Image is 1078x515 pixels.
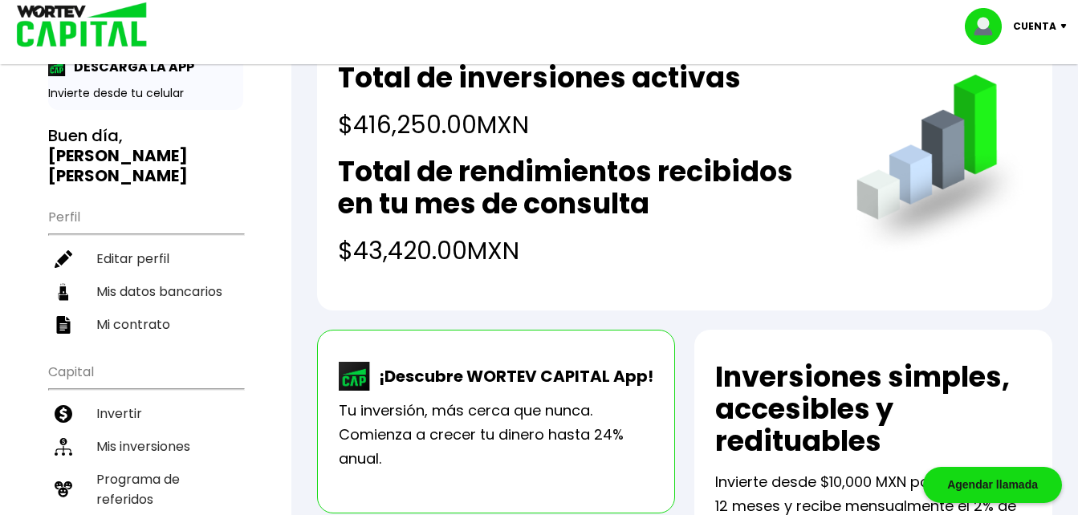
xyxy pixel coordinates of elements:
[48,275,243,308] a: Mis datos bancarios
[339,399,653,471] p: Tu inversión, más cerca que nunca. Comienza a crecer tu dinero hasta 24% anual.
[48,242,243,275] a: Editar perfil
[55,438,72,456] img: inversiones-icon.6695dc30.svg
[55,250,72,268] img: editar-icon.952d3147.svg
[48,199,243,341] ul: Perfil
[923,467,1062,503] div: Agendar llamada
[48,59,66,76] img: app-icon
[371,364,653,388] p: ¡Descubre WORTEV CAPITAL App!
[338,233,824,269] h4: $43,420.00 MXN
[338,156,824,220] h2: Total de rendimientos recibidos en tu mes de consulta
[339,362,371,391] img: wortev-capital-app-icon
[55,316,72,334] img: contrato-icon.f2db500c.svg
[1013,14,1056,39] p: Cuenta
[1056,24,1078,29] img: icon-down
[338,107,741,143] h4: $416,250.00 MXN
[55,481,72,498] img: recomiendanos-icon.9b8e9327.svg
[48,397,243,430] a: Invertir
[55,405,72,423] img: invertir-icon.b3b967d7.svg
[338,62,741,94] h2: Total de inversiones activas
[965,8,1013,45] img: profile-image
[715,361,1031,457] h2: Inversiones simples, accesibles y redituables
[48,85,243,102] p: Invierte desde tu celular
[55,283,72,301] img: datos-icon.10cf9172.svg
[66,57,194,77] p: DESCARGA LA APP
[48,126,243,186] h3: Buen día,
[48,308,243,341] a: Mi contrato
[849,75,1031,257] img: grafica.516fef24.png
[48,144,188,187] b: [PERSON_NAME] [PERSON_NAME]
[48,430,243,463] a: Mis inversiones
